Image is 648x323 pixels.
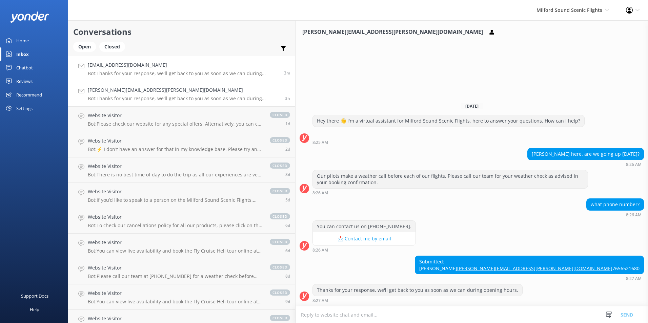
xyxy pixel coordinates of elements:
div: Chatbot [16,61,33,74]
div: Submitted: [PERSON_NAME] 7656521680 [415,256,644,274]
div: what phone number? [587,199,644,210]
strong: 8:26 AM [312,248,328,252]
a: Website VisitorBot:If you’d like to speak to a person on the Milford Sound Scenic Flights, please... [68,183,295,208]
div: Oct 09 2025 08:27am (UTC +13:00) Pacific/Auckland [312,298,523,303]
p: Bot: There is no best time of day to do the trip as all our experiences are very much weather dep... [88,172,263,178]
h4: [EMAIL_ADDRESS][DOMAIN_NAME] [88,61,279,69]
div: Hey there 👋 I'm a virtual assistant for Milford Sound Scenic Flights, here to answer your questio... [313,115,584,127]
p: Bot: You can view live availability and book the Fly Cruise Heli tour online at [URL][DOMAIN_NAME]. [88,299,263,305]
h4: Website Visitor [88,137,263,145]
p: Bot: You can view live availability and book the Fly Cruise Heli tour online at [URL][DOMAIN_NAME]. [88,248,263,254]
h4: Website Visitor [88,264,263,272]
h4: Website Visitor [88,289,263,297]
h3: [PERSON_NAME][EMAIL_ADDRESS][PERSON_NAME][DOMAIN_NAME] [302,28,483,37]
span: closed [270,315,290,321]
div: Open [73,42,96,52]
div: Oct 09 2025 08:27am (UTC +13:00) Pacific/Auckland [415,276,644,281]
div: Oct 09 2025 08:25am (UTC +13:00) Pacific/Auckland [312,140,585,145]
div: Our pilots make a weather call before each of our flights. Please call our team for your weather ... [313,170,588,188]
div: Reviews [16,74,33,88]
div: Closed [99,42,125,52]
div: You can contact us on [PHONE_NUMBER]. [313,221,416,232]
p: Bot: To check our cancellations policy for all our products, please click on the following link: ... [88,222,263,229]
span: closed [270,163,290,169]
span: closed [270,188,290,194]
span: [DATE] [461,103,483,109]
div: [PERSON_NAME] here. are we going up [DATE]? [528,148,644,160]
div: Thanks for your response, we'll get back to you as soon as we can during opening hours. [313,284,522,296]
a: Website VisitorBot:You can view live availability and book the Fly Cruise Heli tour online at [UR... [68,234,295,259]
a: [PERSON_NAME][EMAIL_ADDRESS][PERSON_NAME][DOMAIN_NAME] [457,265,612,272]
span: closed [270,239,290,245]
strong: 8:26 AM [626,213,642,217]
p: Bot: Please call our team at [PHONE_NUMBER] for a weather check before your flight. [88,273,263,279]
a: Website VisitorBot:There is no best time of day to do the trip as all our experiences are very mu... [68,157,295,183]
span: Oct 02 2025 05:14pm (UTC +13:00) Pacific/Auckland [285,222,290,228]
span: Oct 08 2025 01:00am (UTC +13:00) Pacific/Auckland [285,121,290,127]
a: [EMAIL_ADDRESS][DOMAIN_NAME]Bot:Thanks for your response, we'll get back to you as soon as we can... [68,56,295,81]
strong: 8:27 AM [626,277,642,281]
strong: 8:26 AM [312,191,328,195]
div: Oct 09 2025 08:26am (UTC +13:00) Pacific/Auckland [527,162,644,167]
div: Inbox [16,47,29,61]
span: Oct 03 2025 04:04pm (UTC +13:00) Pacific/Auckland [285,197,290,203]
div: Support Docs [21,289,48,303]
span: Sep 30 2025 10:22am (UTC +13:00) Pacific/Auckland [285,299,290,304]
a: Website VisitorBot:Please call our team at [PHONE_NUMBER] for a weather check before your flight.... [68,259,295,284]
span: Oct 06 2025 06:04am (UTC +13:00) Pacific/Auckland [285,172,290,177]
div: Oct 09 2025 08:26am (UTC +13:00) Pacific/Auckland [586,212,644,217]
a: Website VisitorBot:To check our cancellations policy for all our products, please click on the fo... [68,208,295,234]
strong: 8:25 AM [312,141,328,145]
div: Oct 09 2025 08:26am (UTC +13:00) Pacific/Auckland [312,190,588,195]
h2: Conversations [73,25,290,38]
a: Website VisitorBot:⚡ I don't have an answer for that in my knowledge base. Please try and rephras... [68,132,295,157]
strong: 8:27 AM [312,299,328,303]
p: Bot: Thanks for your response, we'll get back to you as soon as we can during opening hours. [88,70,279,77]
span: Oct 09 2025 12:11pm (UTC +13:00) Pacific/Auckland [284,70,290,76]
span: closed [270,264,290,270]
div: Oct 09 2025 08:26am (UTC +13:00) Pacific/Auckland [312,247,416,252]
a: Website VisitorBot:Please check our website for any special offers. Alternatively, you can call o... [68,107,295,132]
img: yonder-white-logo.png [10,12,49,23]
a: Closed [99,43,128,50]
span: closed [270,137,290,143]
p: Bot: Thanks for your response, we'll get back to you as soon as we can during opening hours. [88,95,280,102]
div: Help [30,303,39,316]
a: Open [73,43,99,50]
p: Bot: If you’d like to speak to a person on the Milford Sound Scenic Flights, please call [PHONE_N... [88,197,263,203]
span: Oct 01 2025 07:22am (UTC +13:00) Pacific/Auckland [285,273,290,279]
h4: Website Visitor [88,112,263,119]
div: Home [16,34,29,47]
h4: Website Visitor [88,213,263,221]
strong: 8:26 AM [626,163,642,167]
h4: Website Visitor [88,239,263,246]
span: closed [270,289,290,296]
h4: Website Visitor [88,188,263,195]
h4: [PERSON_NAME][EMAIL_ADDRESS][PERSON_NAME][DOMAIN_NAME] [88,86,280,94]
span: Oct 09 2025 08:27am (UTC +13:00) Pacific/Auckland [285,95,290,101]
span: Milford Sound Scenic Flights [536,7,602,13]
a: Website VisitorBot:You can view live availability and book the Fly Cruise Heli tour online at [UR... [68,284,295,310]
button: 📩 Contact me by email [313,232,416,245]
span: Oct 07 2025 11:27am (UTC +13:00) Pacific/Auckland [285,146,290,152]
span: closed [270,213,290,219]
span: Oct 02 2025 02:15pm (UTC +13:00) Pacific/Auckland [285,248,290,254]
a: [PERSON_NAME][EMAIL_ADDRESS][PERSON_NAME][DOMAIN_NAME]Bot:Thanks for your response, we'll get bac... [68,81,295,107]
p: Bot: ⚡ I don't have an answer for that in my knowledge base. Please try and rephrase your questio... [88,146,263,152]
span: closed [270,112,290,118]
p: Bot: Please check our website for any special offers. Alternatively, you can call our team direct... [88,121,263,127]
div: Recommend [16,88,42,102]
h4: Website Visitor [88,163,263,170]
div: Settings [16,102,33,115]
h4: Website Visitor [88,315,263,322]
